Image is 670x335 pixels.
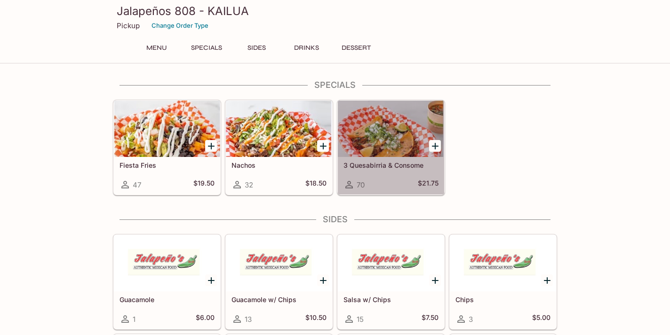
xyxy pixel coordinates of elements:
h5: Guacamole w/ Chips [231,296,327,304]
h5: Salsa w/ Chips [343,296,439,304]
div: Fiesta Fries [114,101,220,157]
h5: 3 Quesabirria & Consome [343,161,439,169]
h3: Jalapeños 808 - KAILUA [117,4,553,18]
h5: Guacamole [120,296,215,304]
h5: Fiesta Fries [120,161,215,169]
span: 47 [133,180,141,189]
h5: $21.75 [418,179,439,190]
h5: $18.50 [305,179,327,190]
span: 1 [133,315,136,324]
h5: Chips [455,296,550,304]
a: Salsa w/ Chips15$7.50 [337,234,445,329]
button: Add Chips [541,274,553,286]
div: Salsa w/ Chips [338,235,444,291]
a: Chips3$5.00 [449,234,557,329]
div: Chips [450,235,556,291]
button: Add Fiesta Fries [205,140,217,152]
button: Sides [235,41,278,55]
button: Change Order Type [147,18,213,33]
span: 32 [245,180,253,189]
p: Pickup [117,21,140,30]
a: Fiesta Fries47$19.50 [113,100,221,195]
button: Drinks [285,41,327,55]
h5: $7.50 [422,313,439,325]
button: Menu [136,41,178,55]
a: Nachos32$18.50 [225,100,333,195]
h5: $5.00 [532,313,550,325]
div: Guacamole w/ Chips [226,235,332,291]
h4: Sides [113,214,557,225]
h4: Specials [113,80,557,90]
span: 3 [469,315,473,324]
span: 70 [357,180,365,189]
h5: $19.50 [193,179,215,190]
button: Add Guacamole w/ Chips [317,274,329,286]
a: Guacamole1$6.00 [113,234,221,329]
button: Add Nachos [317,140,329,152]
span: 15 [357,315,364,324]
button: Add Salsa w/ Chips [429,274,441,286]
a: 3 Quesabirria & Consome70$21.75 [337,100,445,195]
h5: $10.50 [305,313,327,325]
button: Add 3 Quesabirria & Consome [429,140,441,152]
button: Specials [185,41,228,55]
button: Add Guacamole [205,274,217,286]
div: Nachos [226,101,332,157]
span: 13 [245,315,252,324]
div: Guacamole [114,235,220,291]
h5: Nachos [231,161,327,169]
a: Guacamole w/ Chips13$10.50 [225,234,333,329]
div: 3 Quesabirria & Consome [338,101,444,157]
button: Dessert [335,41,377,55]
h5: $6.00 [196,313,215,325]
